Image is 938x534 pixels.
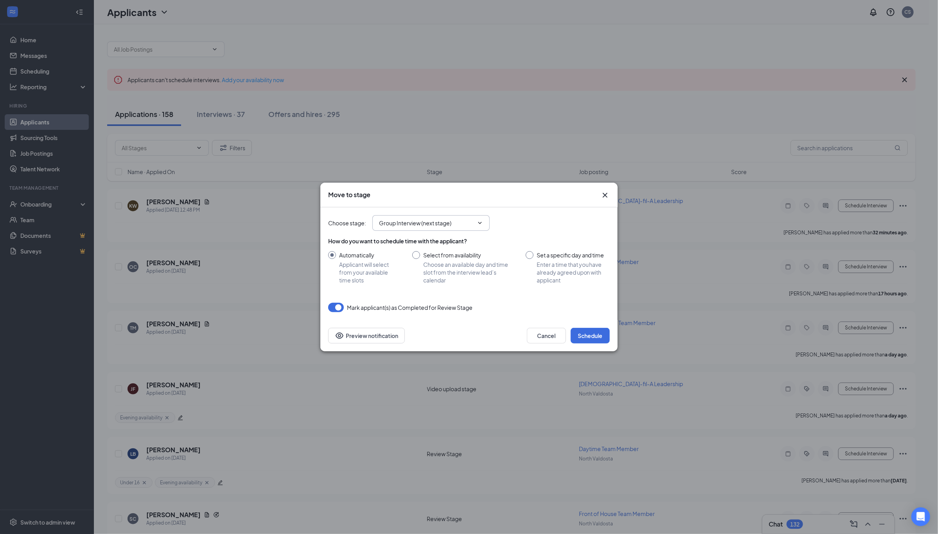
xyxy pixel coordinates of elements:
span: Choose stage : [328,219,366,227]
svg: Cross [600,191,610,200]
button: Schedule [571,328,610,343]
svg: Eye [335,331,344,340]
div: Open Intercom Messenger [911,507,930,526]
svg: ChevronDown [477,220,483,226]
h3: Move to stage [328,191,370,199]
div: How do you want to schedule time with the applicant? [328,237,610,245]
button: Close [600,191,610,200]
button: Preview notificationEye [328,328,405,343]
span: Mark applicant(s) as Completed for Review Stage [347,303,473,312]
button: Cancel [527,328,566,343]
